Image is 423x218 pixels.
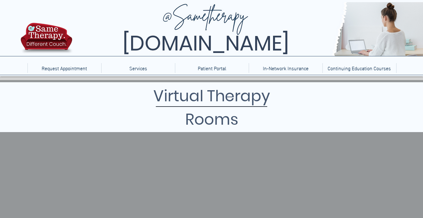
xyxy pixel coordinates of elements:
p: Services [126,63,150,73]
p: Request Appointment [39,63,90,73]
span: [DOMAIN_NAME] [122,29,289,58]
a: Continuing Education Courses [322,63,396,73]
p: In-Network Insurance [260,63,312,73]
h1: Virtual Therapy Rooms [118,84,305,131]
div: Services [101,63,175,73]
a: Patient Portal [175,63,249,73]
a: Request Appointment [27,63,101,73]
p: Continuing Education Courses [325,63,394,73]
a: In-Network Insurance [249,63,322,73]
p: Patient Portal [195,63,229,73]
img: TBH.US [19,22,74,58]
